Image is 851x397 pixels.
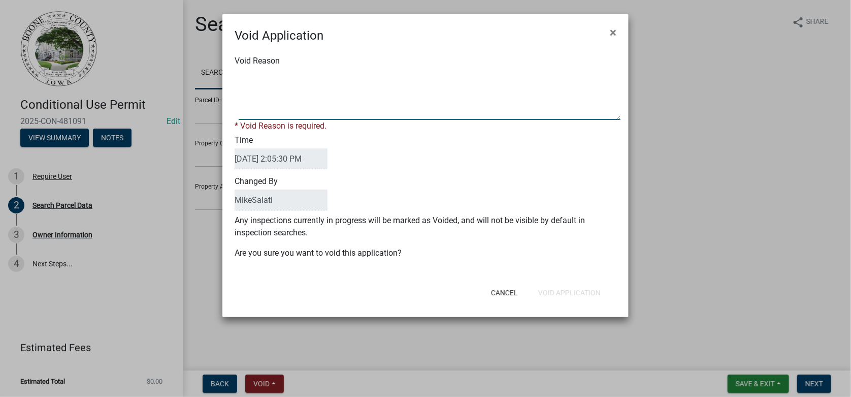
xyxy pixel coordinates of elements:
[235,148,328,169] input: DateTime
[235,215,616,239] p: Any inspections currently in progress will be marked as Voided, and will not be visible by defaul...
[235,247,616,259] p: Are you sure you want to void this application?
[235,57,280,65] label: Void Reason
[235,190,328,210] input: ClosedBy
[530,284,609,302] button: Void Application
[610,25,616,40] span: ×
[602,18,625,47] button: Close
[483,284,526,302] button: Cancel
[235,136,328,169] label: Time
[235,177,328,210] label: Changed By
[235,26,323,45] h4: Void Application
[239,69,620,120] textarea: Void Reason
[235,120,616,132] div: * Void Reason is required.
